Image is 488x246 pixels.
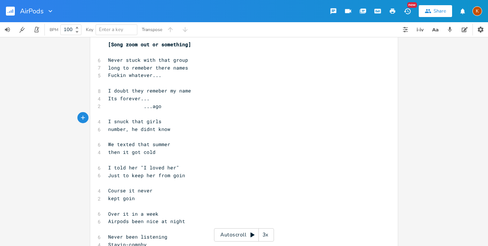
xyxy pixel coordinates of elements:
span: I told her "I loved her" [108,164,179,171]
div: BPM [50,28,58,32]
span: Airpods been nice at night [108,218,185,225]
span: Its forever... [108,95,150,102]
div: Autoscroll [214,228,274,242]
div: Share [434,8,446,14]
span: Course it never [108,187,153,194]
span: Never stuck with that group [108,57,188,63]
button: K [472,3,482,20]
div: Kat [472,6,482,16]
span: [Song zoom out or something] [108,41,191,48]
span: AirPods [20,8,44,14]
span: We texted that summer [108,141,170,148]
span: number, he didnt know [108,126,170,132]
span: Enter a key [99,26,123,33]
button: New [400,4,415,18]
span: Never been listening [108,233,167,240]
span: Fuckin whatever... [108,72,161,78]
span: then it got cold [108,149,156,155]
span: Over it in a week [108,210,158,217]
span: kept goin [108,195,135,202]
span: ...ago [108,103,161,109]
span: I snuck that girls [108,118,161,125]
button: Share [419,5,452,17]
div: Transpose [142,27,162,32]
div: New [407,2,417,8]
div: 3x [259,228,272,242]
div: Key [86,27,93,32]
span: long to remeber there names [108,64,188,71]
span: I doubt they remeber my name [108,87,191,94]
span: Just to keep her from goin [108,172,185,179]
